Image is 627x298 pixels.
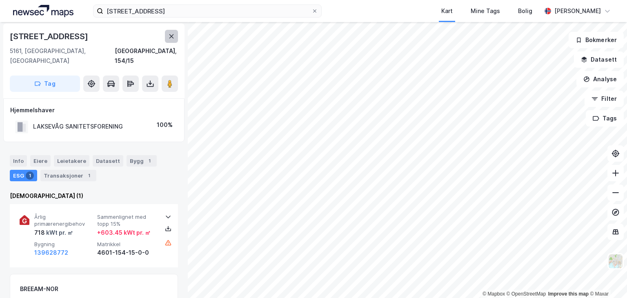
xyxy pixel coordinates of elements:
div: Mine Tags [471,6,500,16]
div: kWt pr. ㎡ [45,228,73,238]
img: Z [608,254,623,269]
span: Årlig primærenergibehov [34,213,94,228]
div: [PERSON_NAME] [554,6,601,16]
div: [STREET_ADDRESS] [10,30,90,43]
a: Mapbox [482,291,505,297]
span: Matrikkel [97,241,157,248]
div: 4601-154-15-0-0 [97,248,157,258]
div: 5161, [GEOGRAPHIC_DATA], [GEOGRAPHIC_DATA] [10,46,115,66]
button: Filter [585,91,624,107]
div: + 603.45 kWt pr. ㎡ [97,228,151,238]
img: logo.a4113a55bc3d86da70a041830d287a7e.svg [13,5,73,17]
div: 100% [157,120,173,130]
span: Bygning [34,241,94,248]
a: Improve this map [548,291,589,297]
div: Transaksjoner [40,170,96,181]
div: 718 [34,228,73,238]
div: Datasett [93,155,123,167]
div: Leietakere [54,155,89,167]
div: Info [10,155,27,167]
div: Hjemmelshaver [10,105,178,115]
button: Tags [586,110,624,127]
div: Bygg [127,155,157,167]
div: Kart [441,6,453,16]
div: Eiere [30,155,51,167]
div: LAKSEVÅG SANITETSFORENING [33,122,123,131]
button: 139628772 [34,248,68,258]
div: [GEOGRAPHIC_DATA], 154/15 [115,46,178,66]
button: Bokmerker [569,32,624,48]
div: 1 [85,171,93,180]
div: [DEMOGRAPHIC_DATA] (1) [10,191,178,201]
a: OpenStreetMap [507,291,546,297]
button: Tag [10,76,80,92]
button: Analyse [576,71,624,87]
iframe: Chat Widget [586,259,627,298]
div: 1 [26,171,34,180]
input: Søk på adresse, matrikkel, gårdeiere, leietakere eller personer [103,5,311,17]
div: ESG [10,170,37,181]
div: 1 [145,157,153,165]
div: BREEAM-NOR [20,284,58,294]
div: Kontrollprogram for chat [586,259,627,298]
div: Bolig [518,6,532,16]
button: Datasett [574,51,624,68]
span: Sammenlignet med topp 15% [97,213,157,228]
